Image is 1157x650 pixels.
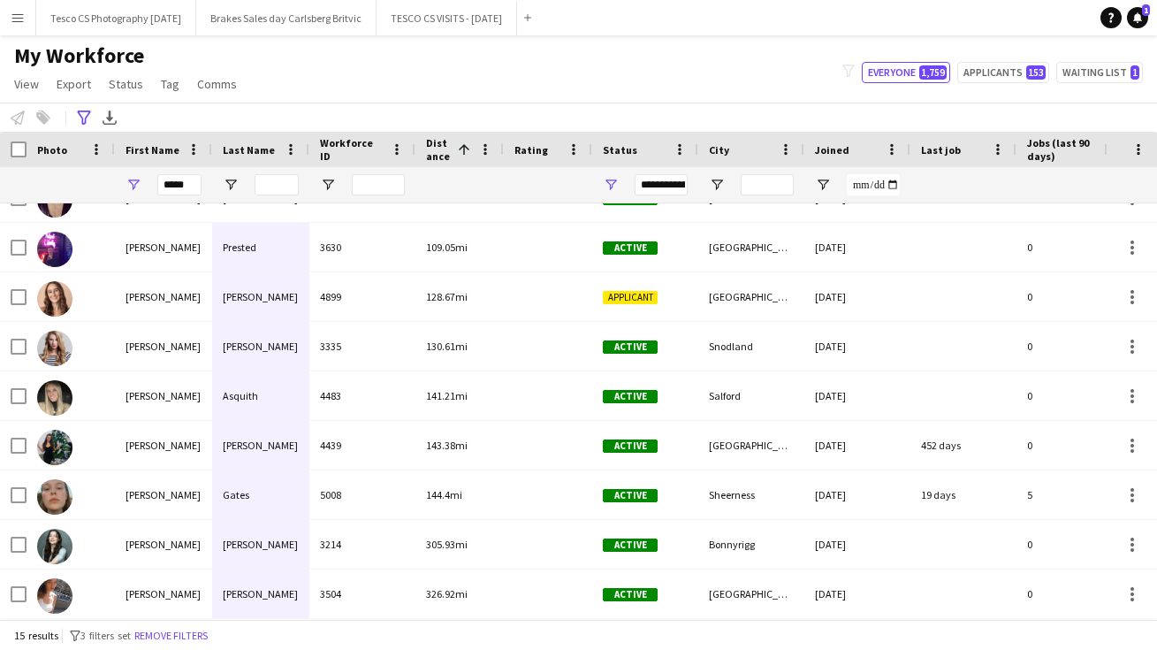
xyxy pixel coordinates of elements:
span: 1 [1130,65,1139,80]
span: Comms [197,76,237,92]
div: 452 days [910,421,1016,470]
div: [PERSON_NAME] [212,520,309,569]
img: Katie Whittaker [37,430,72,465]
img: Katie Gates [37,479,72,515]
button: Open Filter Menu [603,177,619,193]
span: 326.92mi [426,587,468,600]
div: 3630 [309,223,415,271]
div: [PERSON_NAME] [212,421,309,470]
a: Status [102,73,150,96]
button: TESCO CS VISITS - [DATE] [377,1,517,35]
span: 1 [1142,4,1150,16]
input: City Filter Input [741,174,794,195]
img: Katie Prested [37,232,72,267]
div: [DATE] [804,421,910,470]
img: Katie Lee [37,281,72,317]
button: Applicants153 [957,62,1049,83]
input: Joined Filter Input [847,174,900,195]
button: Open Filter Menu [126,177,141,193]
button: Waiting list1 [1056,62,1143,83]
button: Everyone1,759 [862,62,950,83]
div: 3504 [309,570,415,618]
span: 130.61mi [426,340,468,353]
span: Active [603,340,658,354]
div: Asquith [212,371,309,420]
div: 3335 [309,322,415,371]
input: Last Name Filter Input [255,174,299,195]
div: 4899 [309,272,415,321]
div: 19 days [910,470,1016,519]
div: 5 [1016,470,1131,519]
div: Bonnyrigg [698,520,804,569]
span: Export [57,76,91,92]
div: 3214 [309,520,415,569]
div: [DATE] [804,272,910,321]
span: First Name [126,143,179,157]
span: Active [603,390,658,403]
div: [DATE] [804,322,910,371]
input: Workforce ID Filter Input [352,174,405,195]
div: [DATE] [804,371,910,420]
span: Rating [514,143,548,157]
span: Status [603,143,637,157]
span: 141.21mi [426,389,468,402]
div: [PERSON_NAME] [115,371,212,420]
div: [PERSON_NAME] [115,421,212,470]
div: [GEOGRAPHIC_DATA] [698,421,804,470]
app-action-btn: Export XLSX [99,107,120,128]
span: Last job [921,143,961,157]
span: Workforce ID [320,136,384,163]
div: Prested [212,223,309,271]
button: Brakes Sales day Carlsberg Britvic [196,1,377,35]
span: Tag [161,76,179,92]
div: [DATE] [804,570,910,618]
span: 143.38mi [426,439,468,452]
span: Active [603,440,658,453]
div: [PERSON_NAME] [212,570,309,618]
span: 153 [1026,65,1046,80]
a: Export [49,73,98,96]
span: Jobs (last 90 days) [1027,136,1100,163]
button: Open Filter Menu [709,177,725,193]
div: [PERSON_NAME] [115,520,212,569]
div: [PERSON_NAME] [115,223,212,271]
span: My Workforce [14,42,144,69]
span: Status [109,76,143,92]
span: 305.93mi [426,538,468,551]
div: [GEOGRAPHIC_DATA] [698,223,804,271]
div: [DATE] [804,520,910,569]
span: 109.05mi [426,241,468,254]
div: 4483 [309,371,415,420]
div: Gates [212,470,309,519]
div: [GEOGRAPHIC_DATA] [698,272,804,321]
a: Comms [190,73,244,96]
div: 0 [1016,570,1131,618]
div: [PERSON_NAME] [115,570,212,618]
div: [DATE] [804,470,910,519]
span: Active [603,489,658,502]
a: 1 [1127,7,1148,28]
div: [PERSON_NAME] [115,470,212,519]
div: Snodland [698,322,804,371]
span: 1,759 [919,65,947,80]
div: 0 [1016,421,1131,470]
span: 128.67mi [426,290,468,303]
a: Tag [154,73,186,96]
button: Open Filter Menu [223,177,239,193]
div: 0 [1016,371,1131,420]
span: View [14,76,39,92]
span: Photo [37,143,67,157]
div: Salford [698,371,804,420]
button: Tesco CS Photography [DATE] [36,1,196,35]
span: Joined [815,143,849,157]
input: First Name Filter Input [157,174,202,195]
img: Katie Simmons [37,331,72,366]
span: 3 filters set [80,629,131,642]
div: [DATE] [804,223,910,271]
button: Open Filter Menu [815,177,831,193]
div: 5008 [309,470,415,519]
span: Distance [426,136,451,163]
img: Katie Mcaulay [37,578,72,614]
div: 0 [1016,520,1131,569]
span: 144.4mi [426,488,462,501]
